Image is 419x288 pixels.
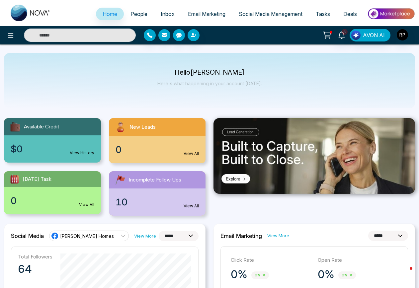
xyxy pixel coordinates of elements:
a: Incomplete Follow Ups10View All [105,171,210,216]
img: followUps.svg [114,174,126,186]
a: New Leads0View All [105,118,210,163]
img: . [213,118,415,194]
span: 0 [11,194,17,208]
span: $0 [11,142,23,156]
a: People [124,8,154,20]
img: Nova CRM Logo [11,5,50,21]
span: 6 [342,29,348,35]
a: 6 [334,29,350,40]
p: 64 [18,262,52,276]
img: newLeads.svg [114,121,127,133]
h2: Social Media [11,233,44,239]
span: 0 [116,143,122,157]
button: AVON AI [350,29,390,41]
span: 0% [251,271,269,279]
a: Inbox [154,8,181,20]
span: People [130,11,147,17]
span: Deals [343,11,357,17]
a: View All [184,203,199,209]
span: [DATE] Task [23,176,51,183]
h2: Email Marketing [220,233,262,239]
span: Tasks [316,11,330,17]
a: Email Marketing [181,8,232,20]
p: Here's what happening in your account [DATE]. [157,81,262,86]
span: Incomplete Follow Ups [129,176,181,184]
p: Total Followers [18,253,52,260]
span: New Leads [129,123,156,131]
p: 0% [231,268,247,281]
span: Email Marketing [188,11,225,17]
a: View More [134,233,156,239]
span: Social Media Management [239,11,302,17]
img: User Avatar [397,29,408,40]
a: Social Media Management [232,8,309,20]
a: Tasks [309,8,337,20]
iframe: Intercom live chat [396,265,412,281]
p: Click Rate [231,256,311,264]
img: todayTask.svg [9,174,20,184]
a: View All [184,151,199,157]
a: View More [267,233,289,239]
span: 0% [338,271,356,279]
span: Available Credit [24,123,59,131]
a: View History [70,150,94,156]
p: Open Rate [318,256,398,264]
span: AVON AI [363,31,385,39]
span: 10 [116,195,127,209]
img: Market-place.gif [367,6,415,21]
img: Lead Flow [351,31,361,40]
p: Hello [PERSON_NAME] [157,70,262,75]
span: Inbox [161,11,175,17]
a: View All [79,202,94,208]
a: Deals [337,8,364,20]
span: Home [103,11,117,17]
span: [PERSON_NAME] Homes [60,233,114,239]
a: Home [96,8,124,20]
p: 0% [318,268,334,281]
img: availableCredit.svg [9,121,21,133]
